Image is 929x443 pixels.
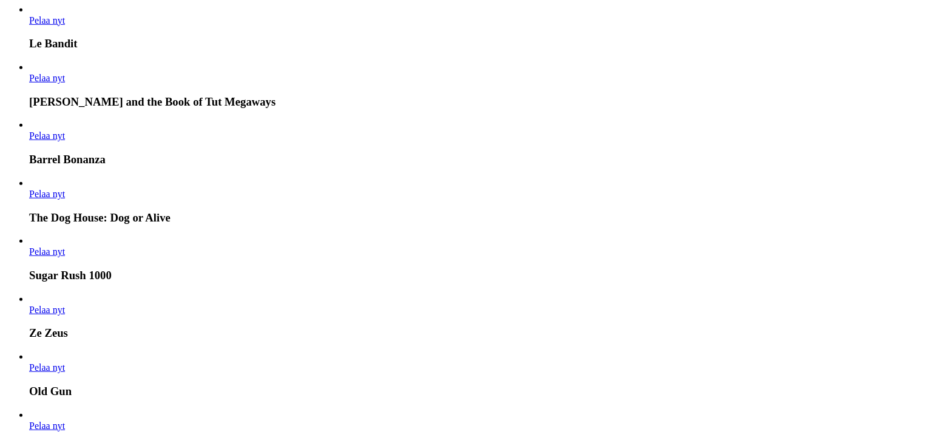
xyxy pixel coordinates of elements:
[29,189,65,199] span: Pelaa nyt
[29,4,924,51] article: Le Bandit
[29,362,65,373] span: Pelaa nyt
[29,246,65,257] span: Pelaa nyt
[29,362,65,373] a: Old Gun
[29,37,924,50] h3: Le Bandit
[29,15,65,25] span: Pelaa nyt
[29,305,65,315] span: Pelaa nyt
[29,421,65,431] span: Pelaa nyt
[29,120,924,166] article: Barrel Bonanza
[29,351,924,398] article: Old Gun
[29,130,65,141] span: Pelaa nyt
[29,385,924,398] h3: Old Gun
[29,211,924,225] h3: The Dog House: Dog or Alive
[29,326,924,340] h3: Ze Zeus
[29,178,924,225] article: The Dog House: Dog or Alive
[29,95,924,109] h3: [PERSON_NAME] and the Book of Tut Megaways
[29,269,924,282] h3: Sugar Rush 1000
[29,73,65,83] a: John Hunter and the Book of Tut Megaways
[29,421,65,431] a: The Dog House - Muttley Crew
[29,73,65,83] span: Pelaa nyt
[29,15,65,25] a: Le Bandit
[29,235,924,282] article: Sugar Rush 1000
[29,294,924,340] article: Ze Zeus
[29,189,65,199] a: The Dog House: Dog or Alive
[29,62,924,109] article: John Hunter and the Book of Tut Megaways
[29,305,65,315] a: Ze Zeus
[29,246,65,257] a: Sugar Rush 1000
[29,153,924,166] h3: Barrel Bonanza
[29,130,65,141] a: Barrel Bonanza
